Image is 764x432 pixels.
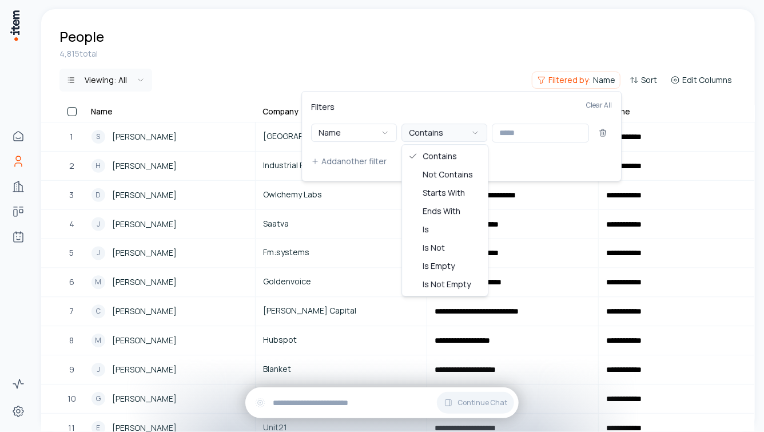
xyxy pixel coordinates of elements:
span: Not Contains [423,169,473,180]
button: Clear All [586,101,612,124]
span: Is Not [423,242,445,253]
button: Addanother filter [311,151,612,172]
p: Filters [311,101,335,113]
span: Contains [423,150,457,162]
span: Ends With [423,205,460,217]
span: Is Empty [423,260,455,272]
span: Is Not Empty [423,279,471,290]
span: Is [423,224,429,235]
span: Starts With [423,187,465,199]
